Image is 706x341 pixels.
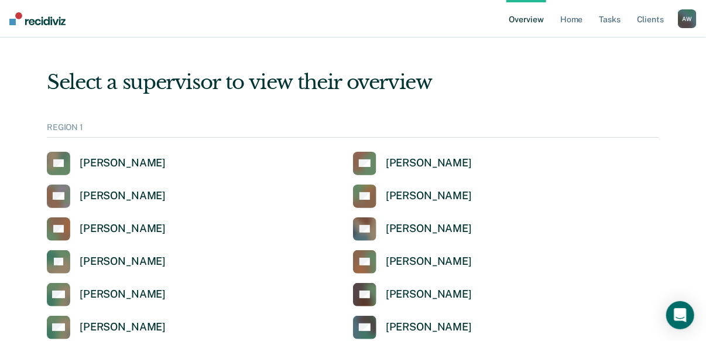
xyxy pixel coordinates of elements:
div: Select a supervisor to view their overview [47,70,659,94]
a: [PERSON_NAME] [353,152,472,175]
div: [PERSON_NAME] [80,320,166,334]
div: [PERSON_NAME] [386,288,472,301]
div: [PERSON_NAME] [386,189,472,203]
button: AW [678,9,697,28]
div: [PERSON_NAME] [80,156,166,170]
a: [PERSON_NAME] [47,185,166,208]
img: Recidiviz [9,12,66,25]
div: [PERSON_NAME] [80,189,166,203]
a: [PERSON_NAME] [47,316,166,339]
a: [PERSON_NAME] [353,250,472,274]
a: [PERSON_NAME] [353,283,472,306]
div: A W [678,9,697,28]
div: [PERSON_NAME] [80,255,166,268]
a: [PERSON_NAME] [47,250,166,274]
a: [PERSON_NAME] [47,283,166,306]
div: Open Intercom Messenger [666,301,694,329]
a: [PERSON_NAME] [353,217,472,241]
div: [PERSON_NAME] [80,222,166,236]
div: [PERSON_NAME] [80,288,166,301]
a: [PERSON_NAME] [353,316,472,339]
a: [PERSON_NAME] [47,152,166,175]
div: REGION 1 [47,122,659,138]
div: [PERSON_NAME] [386,156,472,170]
div: [PERSON_NAME] [386,320,472,334]
div: [PERSON_NAME] [386,255,472,268]
a: [PERSON_NAME] [353,185,472,208]
a: [PERSON_NAME] [47,217,166,241]
div: [PERSON_NAME] [386,222,472,236]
